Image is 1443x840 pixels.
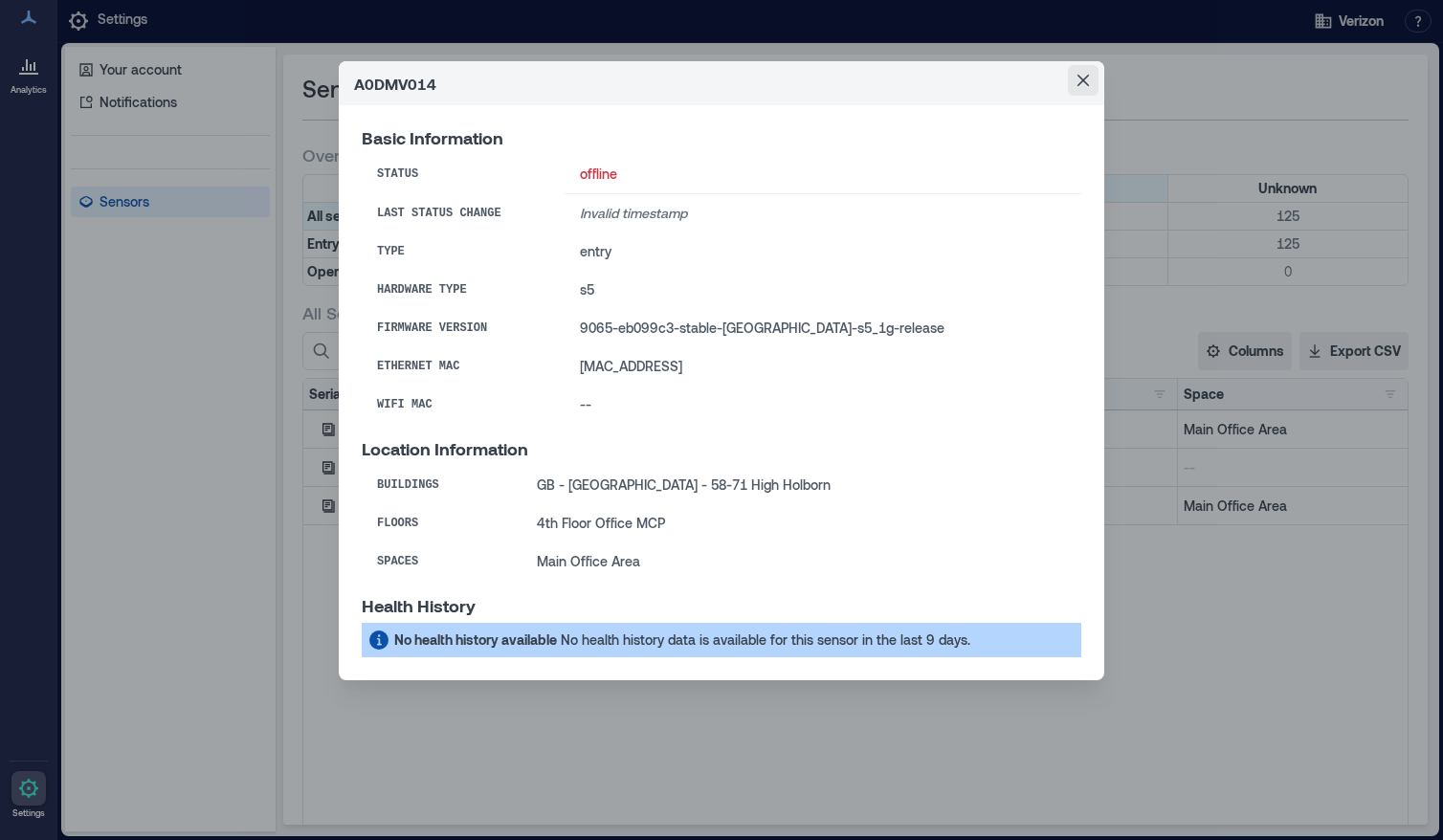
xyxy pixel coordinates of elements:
[522,542,1081,581] td: Main Office Area
[565,347,1082,386] td: [MAC_ADDRESS]
[362,155,565,194] th: Status
[565,232,1082,271] td: entry
[394,629,557,652] div: No health history available
[362,271,565,309] th: Hardware Type
[362,347,565,386] th: Ethernet MAC
[565,155,1082,194] td: offline
[362,309,565,347] th: Firmware Version
[362,194,565,233] th: Last Status Change
[362,504,522,542] th: Floors
[565,271,1082,309] td: s5
[362,466,522,504] th: Buildings
[522,466,1081,504] td: GB - [GEOGRAPHIC_DATA] - 58-71 High Holborn
[565,386,1082,424] td: --
[362,542,522,581] th: Spaces
[339,61,1104,105] header: A0DMV014
[362,128,1081,147] p: Basic Information
[522,504,1081,542] td: 4th Floor Office MCP
[362,232,565,271] th: Type
[580,202,1067,225] p: Invalid timestamp
[362,596,1081,615] p: Health History
[565,309,1082,347] td: 9065-eb099c3-stable-[GEOGRAPHIC_DATA]-s5_1g-release
[362,439,1081,458] p: Location Information
[362,386,565,424] th: WiFi MAC
[1068,65,1099,96] button: Close
[561,629,970,652] div: No health history data is available for this sensor in the last 9 days.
